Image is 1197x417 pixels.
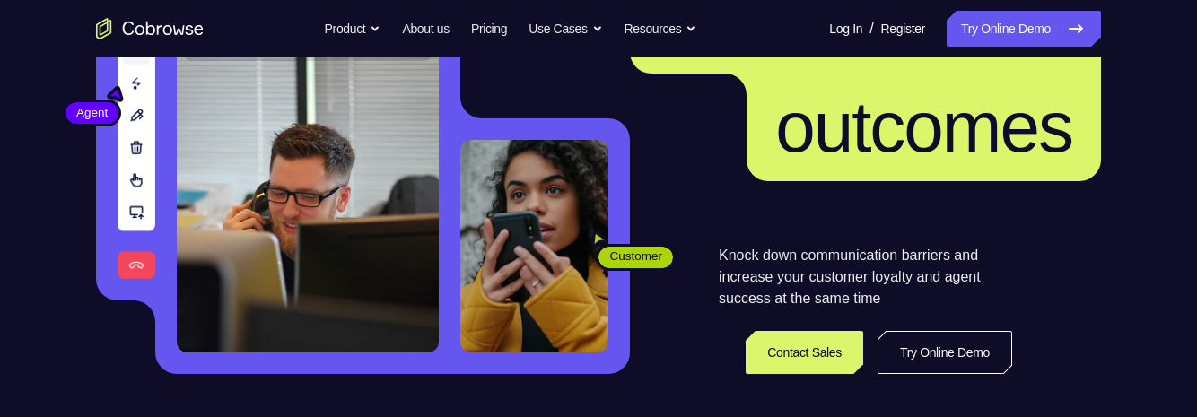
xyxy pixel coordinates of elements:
[471,11,507,47] a: Pricing
[775,87,1072,167] span: outcomes
[529,11,602,47] button: Use Cases
[947,11,1101,47] a: Try Online Demo
[460,140,608,352] img: A customer holding their phone
[625,11,697,47] button: Resources
[746,331,863,374] a: Contact Sales
[829,11,862,47] a: Log In
[96,18,204,39] a: Go to the home page
[177,32,439,352] img: A customer support agent talking on the phone
[402,11,449,47] a: About us
[719,245,1012,309] p: Knock down communication barriers and increase your customer loyalty and agent success at the sam...
[881,11,925,47] a: Register
[878,331,1012,374] a: Try Online Demo
[869,18,873,39] span: /
[325,11,381,47] button: Product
